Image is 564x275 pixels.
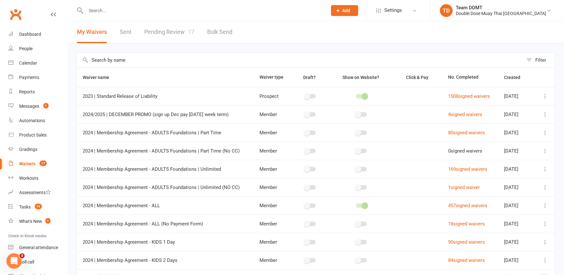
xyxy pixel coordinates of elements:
td: [DATE] [498,87,535,105]
span: Created [504,75,527,80]
span: Show on Website? [342,75,379,80]
span: 2024 | Membership Agreement - ADULTS Foundations | Part Time [83,127,221,139]
a: Assessments [8,185,67,200]
a: Product Sales [8,128,67,142]
td: [DATE] [498,233,535,251]
a: Sent [120,21,132,43]
a: What's New1 [8,214,67,229]
span: 2024 | Membership Agreement - KIDS 1 Day [83,236,175,248]
td: Member [254,178,291,196]
button: Add [331,5,358,16]
th: Waiver type [254,68,291,87]
button: My Waivers [77,21,107,43]
div: Roll call [19,259,34,264]
a: People [8,42,67,56]
td: Member [254,196,291,215]
a: Dashboard [8,27,67,42]
a: Payments [8,70,67,85]
span: Settings [384,3,402,18]
div: Dashboard [19,32,41,37]
a: 1signed waiver [448,185,479,190]
a: General attendance kiosk mode [8,240,67,255]
input: Search by name [77,53,523,67]
span: 1 [43,103,49,108]
td: [DATE] [498,123,535,142]
span: 2024 | Membership Agreement - KIDS 2 Days [83,254,177,266]
input: Search... [84,6,323,15]
div: TD [440,4,453,17]
td: [DATE] [498,251,535,269]
a: 457signed waivers [448,203,487,208]
button: Waiver name [83,74,116,81]
iframe: Intercom live chat [6,253,22,269]
div: Reports [19,89,35,94]
a: Pending Review17 [144,21,194,43]
span: Waiver name [83,75,116,80]
span: Add [342,8,350,13]
td: Member [254,160,291,178]
a: Clubworx [8,6,24,22]
span: 2024/2025 | DECEMBER PROMO (sign up Dec pay [DATE] week term) [83,108,229,121]
a: 4signed waivers [448,112,482,117]
a: 169signed waivers [448,166,487,172]
div: Workouts [19,176,38,181]
span: Draft? [303,75,316,80]
a: Tasks 19 [8,200,67,214]
td: Member [254,123,291,142]
div: Gradings [19,147,37,152]
td: Prospect [254,87,291,105]
td: Member [254,142,291,160]
div: People [19,46,33,51]
td: [DATE] [498,215,535,233]
a: 84signed waivers [448,257,485,263]
span: Click & Pay [406,75,428,80]
span: 2024 | Membership Agreement - ADULTS Foundations | Part Time (No CC) [83,145,240,157]
a: 90signed waivers [448,239,485,245]
td: Member [254,251,291,269]
td: Member [254,233,291,251]
a: Automations [8,114,67,128]
button: Filter [523,53,555,67]
td: [DATE] [498,160,535,178]
a: Workouts [8,171,67,185]
span: 2024 | Membership Agreement - ADULTS Foundations | Unlimited (NO CC) [83,181,240,193]
td: [DATE] [498,142,535,160]
button: Click & Pay [400,74,435,81]
td: [DATE] [498,105,535,123]
span: 1 [45,218,50,224]
span: 3 [19,253,25,258]
button: Created [504,74,527,81]
a: Messages 1 [8,99,67,114]
button: Draft? [297,74,323,81]
div: Double Dose Muay Thai [GEOGRAPHIC_DATA] [456,11,546,16]
div: Payments [19,75,39,80]
td: Member [254,215,291,233]
a: Reports [8,85,67,99]
a: Bulk Send [207,21,232,43]
span: 2024 | Membership Agreement - ALL (No Payment Form) [83,218,203,230]
div: Waivers [19,161,35,166]
a: 80signed waivers [448,130,485,136]
div: Assessments [19,190,51,195]
th: No. Completed [442,68,498,87]
span: 0 signed waivers [448,148,482,154]
div: Calendar [19,60,37,66]
div: Team DDMT [456,5,546,11]
a: Roll call [8,255,67,269]
div: Product Sales [19,132,47,137]
a: Waivers 17 [8,157,67,171]
span: 17 [40,161,47,166]
td: [DATE] [498,196,535,215]
span: 17 [188,28,194,35]
div: Filter [535,56,546,64]
td: [DATE] [498,178,535,196]
div: General attendance [19,245,58,250]
span: 2024 | Membership Agreement - ALL [83,200,160,212]
div: What's New [19,219,42,224]
a: 1508signed waivers [448,93,490,99]
button: Show on Website? [337,74,386,81]
a: Calendar [8,56,67,70]
a: 18signed waivers [448,221,485,227]
td: Member [254,105,291,123]
span: 2023 | Standard Release of Liability [83,90,157,102]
